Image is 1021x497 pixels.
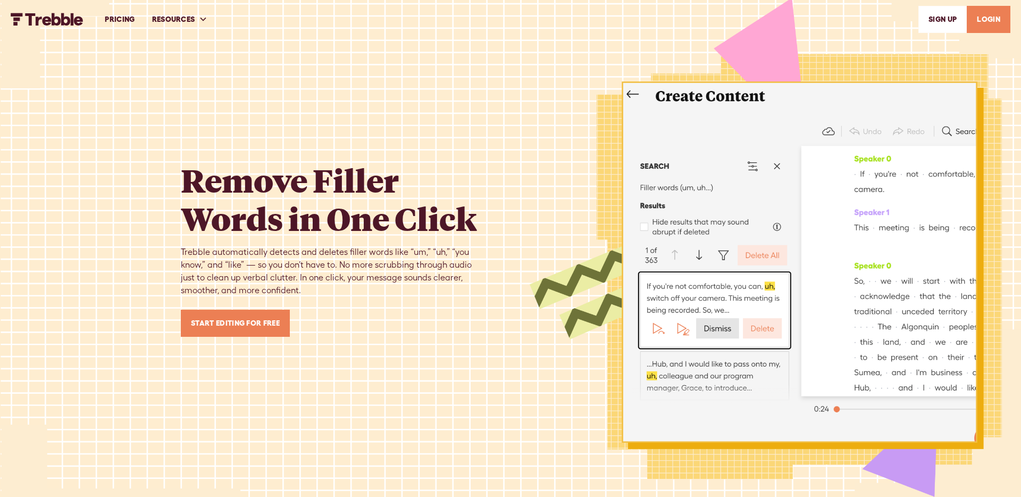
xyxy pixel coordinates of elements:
img: Trebble FM Logo [11,13,83,26]
div: RESOURCES [152,14,195,25]
div: Trebble automatically detects and deletes filler words like “um,” “uh,” “you know,” and “like” — ... [181,246,487,297]
a: LOGIN [967,6,1010,33]
div: RESOURCES [144,1,216,38]
a: PRICING [96,1,143,38]
a: SIGn UP [918,6,967,33]
a: Start Editing for Free [181,310,290,337]
h1: Remove Filler Words in One Click [181,161,487,237]
a: home [11,13,83,26]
